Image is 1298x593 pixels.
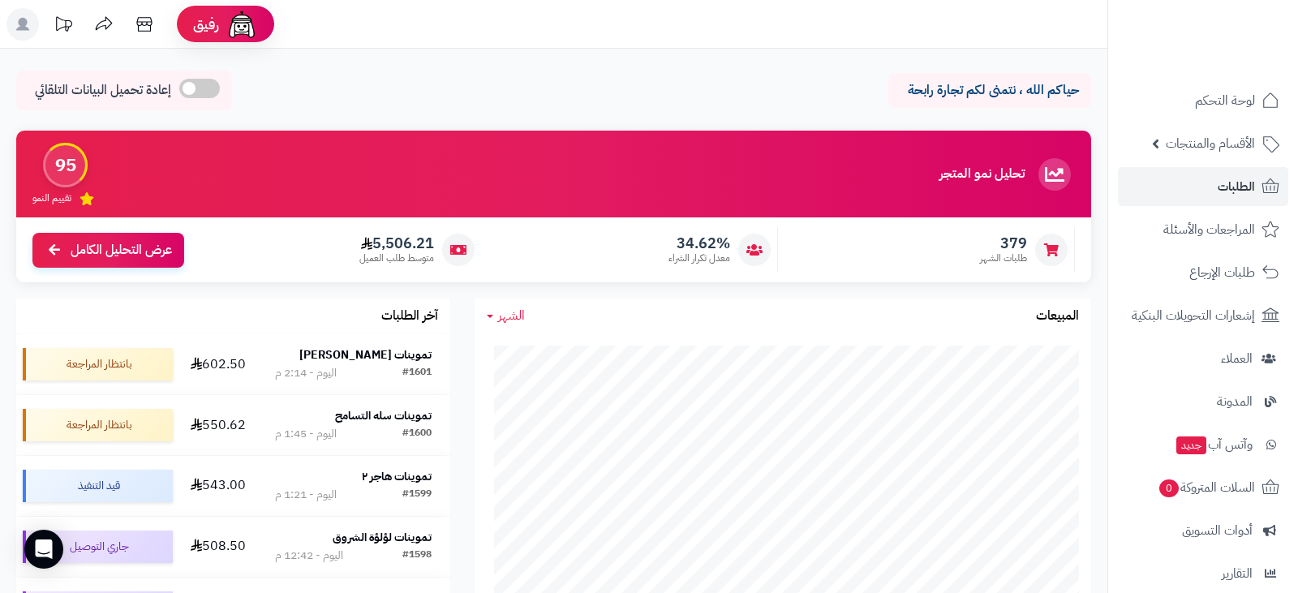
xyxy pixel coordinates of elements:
[1118,296,1288,335] a: إشعارات التحويلات البنكية
[1182,519,1253,542] span: أدوات التسويق
[226,8,258,41] img: ai-face.png
[381,309,438,324] h3: آخر الطلبات
[1158,476,1255,499] span: السلات المتروكة
[359,251,434,265] span: متوسط طلب العميل
[939,167,1025,182] h3: تحليل نمو المتجر
[1118,382,1288,421] a: المدونة
[1189,261,1255,284] span: طلبات الإرجاع
[333,529,432,546] strong: تموينات لؤلؤة الشروق
[1132,304,1255,327] span: إشعارات التحويلات البنكية
[32,233,184,268] a: عرض التحليل الكامل
[35,81,171,100] span: إعادة تحميل البيانات التلقائي
[1188,36,1283,70] img: logo-2.png
[179,395,257,455] td: 550.62
[1159,479,1180,498] span: 0
[402,365,432,381] div: #1601
[668,251,730,265] span: معدل تكرار الشراء
[275,487,337,503] div: اليوم - 1:21 م
[24,530,63,569] div: Open Intercom Messenger
[487,307,525,325] a: الشهر
[1218,175,1255,198] span: الطلبات
[668,234,730,252] span: 34.62%
[1118,167,1288,206] a: الطلبات
[1118,339,1288,378] a: العملاء
[179,334,257,394] td: 602.50
[359,234,434,252] span: 5,506.21
[1118,511,1288,550] a: أدوات التسويق
[402,548,432,564] div: #1598
[1118,468,1288,507] a: السلات المتروكة0
[1176,436,1206,454] span: جديد
[900,81,1079,100] p: حياكم الله ، نتمنى لكم تجارة رابحة
[1217,390,1253,413] span: المدونة
[980,251,1027,265] span: طلبات الشهر
[1222,562,1253,585] span: التقارير
[980,234,1027,252] span: 379
[498,306,525,325] span: الشهر
[43,8,84,45] a: تحديثات المنصة
[402,487,432,503] div: #1599
[1036,309,1079,324] h3: المبيعات
[1195,89,1255,112] span: لوحة التحكم
[179,456,257,516] td: 543.00
[335,407,432,424] strong: تموينات سله التسامح
[32,191,71,205] span: تقييم النمو
[1118,253,1288,292] a: طلبات الإرجاع
[1118,425,1288,464] a: وآتس آبجديد
[23,531,173,563] div: جاري التوصيل
[1221,347,1253,370] span: العملاء
[402,426,432,442] div: #1600
[23,409,173,441] div: بانتظار المراجعة
[1118,554,1288,593] a: التقارير
[1118,210,1288,249] a: المراجعات والأسئلة
[1175,433,1253,456] span: وآتس آب
[362,468,432,485] strong: تموينات هاجر ٢
[1118,81,1288,120] a: لوحة التحكم
[23,348,173,380] div: بانتظار المراجعة
[299,346,432,363] strong: تموينات [PERSON_NAME]
[1163,218,1255,241] span: المراجعات والأسئلة
[275,426,337,442] div: اليوم - 1:45 م
[23,470,173,502] div: قيد التنفيذ
[275,548,343,564] div: اليوم - 12:42 م
[71,241,172,260] span: عرض التحليل الكامل
[193,15,219,34] span: رفيق
[275,365,337,381] div: اليوم - 2:14 م
[179,517,257,577] td: 508.50
[1166,132,1255,155] span: الأقسام والمنتجات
